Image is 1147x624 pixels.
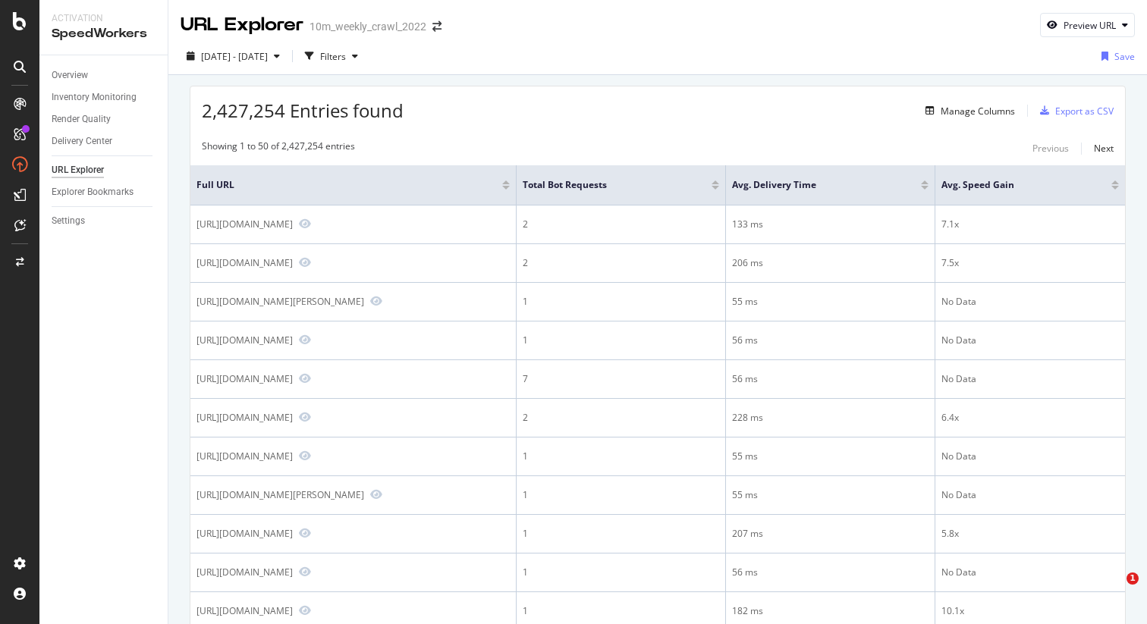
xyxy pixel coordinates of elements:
div: Manage Columns [941,105,1015,118]
div: Render Quality [52,111,111,127]
a: Preview https://www.realtor.com/propertyrecord-search/10992/E-Main-St [299,373,311,384]
div: URL Explorer [52,162,104,178]
div: 2 [523,256,719,270]
a: Preview https://www.realtor.com/propertyrecord-search/85286/W-Maplewood-Pl [299,566,311,577]
a: Preview https://www.realtor.com/propertyrecord-search/81506/Golfmore-Dr [299,412,311,422]
span: 2,427,254 Entries found [202,98,404,123]
div: [URL][DOMAIN_NAME] [196,334,293,346]
div: 1 [523,488,719,502]
div: 1 [523,450,719,463]
div: 55 ms [732,488,929,502]
div: [URL][DOMAIN_NAME][PERSON_NAME] [196,488,364,501]
div: 56 ms [732,372,929,386]
div: 56 ms [732,566,929,579]
a: Settings [52,213,157,229]
div: [URL][DOMAIN_NAME] [196,604,293,617]
div: [URL][DOMAIN_NAME] [196,566,293,579]
div: 6.4x [941,411,1119,425]
div: 206 ms [732,256,929,270]
div: No Data [941,488,1119,502]
div: [URL][DOMAIN_NAME] [196,372,293,385]
div: No Data [941,372,1119,386]
a: URL Explorer [52,162,157,178]
iframe: Intercom live chat [1095,572,1132,609]
span: [DATE] - [DATE] [201,50,268,63]
a: Delivery Center [52,133,157,149]
button: Preview URL [1040,13,1135,37]
div: 10.1x [941,604,1119,618]
a: Explorer Bookmarks [52,184,157,200]
button: Previous [1032,140,1069,158]
span: Full URL [196,178,479,192]
div: Overview [52,67,88,83]
a: Preview https://www.realtor.com/propertyrecord-search/98672/SW-Arnett-Rd [370,489,382,500]
div: [URL][DOMAIN_NAME] [196,450,293,463]
div: 56 ms [732,334,929,347]
button: [DATE] - [DATE] [181,44,286,68]
div: 1 [523,604,719,618]
div: [URL][DOMAIN_NAME] [196,411,293,424]
div: 5.8x [941,527,1119,541]
div: 2 [523,218,719,231]
span: Total Bot Requests [523,178,689,192]
div: Preview URL [1064,19,1116,32]
div: Delivery Center [52,133,112,149]
div: 182 ms [732,604,929,618]
span: 1 [1127,572,1139,585]
div: Filters [320,50,346,63]
div: 55 ms [732,450,929,463]
div: Explorer Bookmarks [52,184,134,200]
a: Preview https://www.realtor.com/propertyrecord-search/West-Allis_WI/S-82nd-St [299,605,311,616]
div: Showing 1 to 50 of 2,427,254 entries [202,140,355,158]
div: [URL][DOMAIN_NAME] [196,527,293,540]
div: [URL][DOMAIN_NAME] [196,218,293,230]
a: Preview https://www.realtor.com/propertyrecord-search/doolittle_tx/E-Davis-Rd [370,296,382,306]
button: Export as CSV [1034,99,1114,123]
div: No Data [941,295,1119,309]
div: 1 [523,295,719,309]
div: SpeedWorkers [52,25,156,42]
div: Settings [52,213,85,229]
div: 1 [523,334,719,347]
div: No Data [941,566,1119,579]
a: Render Quality [52,111,157,127]
button: Filters [299,44,364,68]
div: 55 ms [732,295,929,309]
a: Preview https://www.realtor.com/propertyrecord-search/76548/White-Meadow-Ln [299,334,311,345]
div: 7.1x [941,218,1119,231]
div: 7.5x [941,256,1119,270]
button: Manage Columns [919,102,1015,120]
div: URL Explorer [181,12,303,38]
button: Save [1095,44,1135,68]
div: 228 ms [732,411,929,425]
div: 2 [523,411,719,425]
div: No Data [941,450,1119,463]
div: [URL][DOMAIN_NAME] [196,256,293,269]
div: [URL][DOMAIN_NAME][PERSON_NAME] [196,295,364,308]
div: No Data [941,334,1119,347]
div: 1 [523,527,719,541]
button: Next [1094,140,1114,158]
div: Save [1114,50,1135,63]
span: Avg. Speed Gain [941,178,1089,192]
div: 7 [523,372,719,386]
div: Activation [52,12,156,25]
div: Export as CSV [1055,105,1114,118]
div: 207 ms [732,527,929,541]
div: 1 [523,566,719,579]
div: Next [1094,142,1114,155]
a: Preview https://www.realtor.com/propertyrecord-search/ben-wheeler_tx/Vz-County-Road-4509 [299,218,311,229]
div: Previous [1032,142,1069,155]
div: 10m_weekly_crawl_2022 [310,19,426,34]
div: arrow-right-arrow-left [432,21,442,32]
a: Inventory Monitoring [52,89,157,105]
a: Overview [52,67,157,83]
a: Preview https://www.realtor.com/propertyrecord-search/33870/Tanglewood [299,528,311,538]
div: Inventory Monitoring [52,89,137,105]
a: Preview https://www.realtor.com/propertyrecord-search/60613/N-Sheridan-Rd/pg-91/pg-68/pg-48 [299,450,311,461]
a: Preview https://www.realtor.com/propertyrecord-search/89014/Meadow-Bluffs-Ave [299,257,311,268]
div: 133 ms [732,218,929,231]
span: Avg. Delivery Time [732,178,898,192]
